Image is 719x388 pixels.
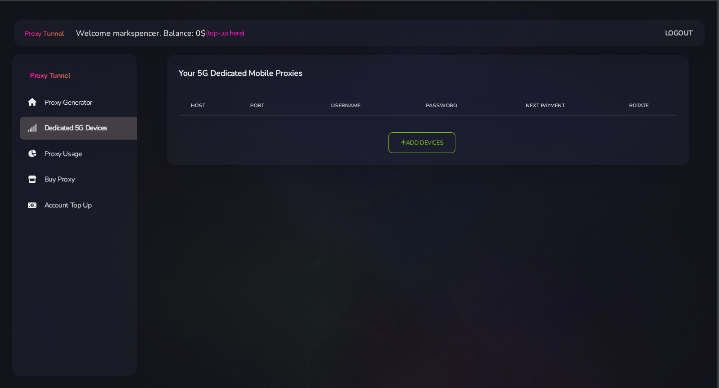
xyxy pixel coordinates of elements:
[64,27,244,39] li: Welcome markspencer. Balance: 0$
[246,96,299,116] th: PORT
[12,54,137,81] a: Proxy Tunnel
[20,117,145,140] a: Dedicated 5G Devices
[179,67,464,80] h6: Your 5G Dedicated Mobile Proxies
[388,132,455,154] a: Add Devices
[601,96,677,116] th: ROTATE
[24,29,64,38] span: Proxy Tunnel
[20,168,145,191] a: Buy Proxy
[20,194,145,217] a: Account Top Up
[22,25,64,41] a: Proxy Tunnel
[393,96,490,116] th: PASSWORD
[206,28,244,38] a: (top-up here)
[299,96,393,116] th: USERNAME
[671,340,707,376] iframe: Webchat Widget
[665,24,693,42] a: Logout
[490,96,601,116] th: NEXT PAYMENT
[30,71,70,80] span: Proxy Tunnel
[20,143,145,166] a: Proxy Usage
[20,91,145,114] a: Proxy Generator
[179,96,246,116] th: HOST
